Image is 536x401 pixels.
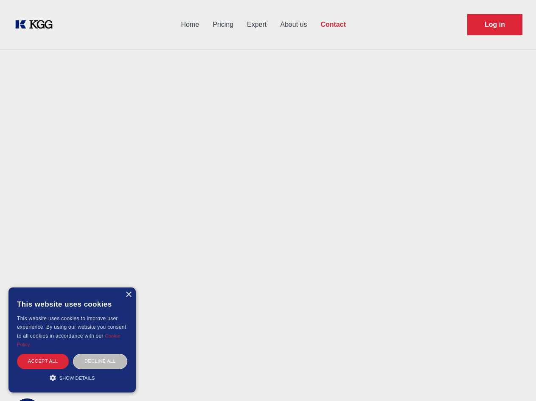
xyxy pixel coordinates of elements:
div: Decline all [73,354,127,369]
iframe: Chat Widget [494,360,536,401]
a: KOL Knowledge Platform: Talk to Key External Experts (KEE) [14,18,59,31]
a: Contact [314,14,353,36]
div: Show details [17,373,127,382]
a: About us [273,14,314,36]
a: Expert [240,14,273,36]
span: Show details [59,375,95,381]
span: This website uses cookies to improve user experience. By using our website you consent to all coo... [17,316,126,339]
a: Home [174,14,206,36]
div: Close [125,292,132,298]
a: Cookie Policy [17,333,121,347]
a: Pricing [206,14,240,36]
div: Accept all [17,354,69,369]
a: Request Demo [467,14,522,35]
div: This website uses cookies [17,294,127,314]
